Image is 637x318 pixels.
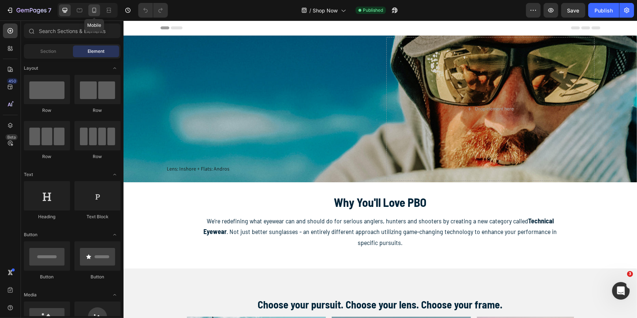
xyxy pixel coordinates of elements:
span: Toggle open [109,62,121,74]
span: Shop Now [313,7,338,14]
div: Button [24,274,70,280]
iframe: Design area [124,21,637,318]
span: Toggle open [109,289,121,301]
span: Layout [24,65,38,72]
div: 450 [7,78,18,84]
div: Row [24,107,70,114]
span: Toggle open [109,169,121,180]
strong: Why You'll Love PBO [210,175,303,189]
div: Text Block [74,213,121,220]
span: Text [24,171,33,178]
div: Row [74,153,121,160]
span: We’re redefining what eyewear can and should do for serious anglers, hunters and shooters by crea... [80,196,434,226]
div: Beta [5,134,18,140]
span: Element [88,48,104,55]
span: Toggle open [109,229,121,241]
button: 7 [3,3,55,18]
div: Drop element here [352,85,391,91]
span: Media [24,292,37,298]
div: Button [74,274,121,280]
div: Row [24,153,70,160]
span: Published [363,7,383,14]
div: Heading [24,213,70,220]
div: Row [74,107,121,114]
span: Button [24,231,37,238]
span: Save [567,7,579,14]
button: Publish [588,3,619,18]
iframe: Intercom live chat [612,282,630,300]
p: 7 [48,6,51,15]
span: / [309,7,311,14]
span: Section [41,48,56,55]
span: 3 [627,271,633,277]
div: Publish [594,7,613,14]
div: Undo/Redo [138,3,168,18]
strong: Choose your pursuit. Choose your lens. Choose your frame. [135,278,379,290]
button: Save [561,3,585,18]
input: Search Sections & Elements [24,23,121,38]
